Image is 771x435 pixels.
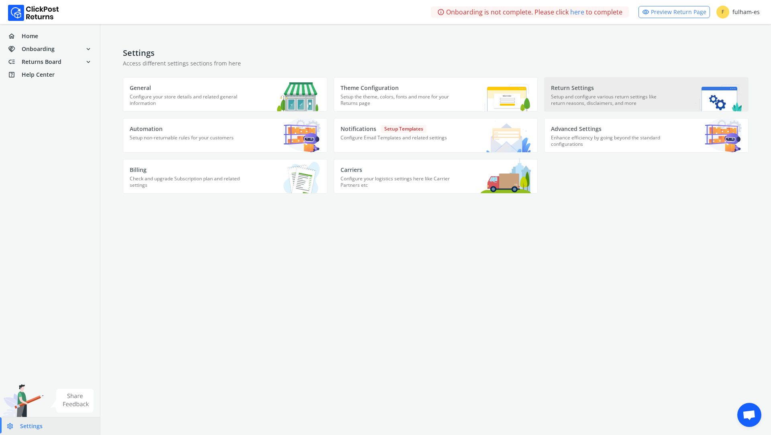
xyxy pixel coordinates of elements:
p: Configure Email Templates and related settings [341,135,455,151]
span: expand_more [85,43,92,55]
p: Setup non-returnable rules for your customers [130,135,244,151]
img: share feedback [50,389,94,413]
p: Return Settings [551,84,665,92]
span: Settings [20,422,43,430]
p: Notifications [341,125,455,133]
span: Home [22,32,38,40]
span: handshake [8,43,22,55]
img: Billing [271,159,320,193]
p: Setup the theme, colors, fonts and more for your Returns page [341,94,455,111]
span: visibility [642,6,649,18]
p: Check and upgrade Subscription plan and related settings [130,176,244,193]
img: Carriers [481,158,531,193]
p: Advanced Settings [551,125,665,133]
img: Automation [284,118,320,152]
img: Return Settings [696,84,742,111]
span: help_center [8,69,22,80]
p: Automation [130,125,244,133]
span: Setup Templates [381,125,426,133]
h4: Settings [123,48,749,58]
p: General [130,84,244,92]
span: Help Center [22,71,55,79]
span: Onboarding [22,45,55,53]
img: Theme Configuration [476,74,531,111]
p: Configure your store details and related general information [130,94,244,111]
a: Open chat [737,403,761,427]
p: Billing [130,166,244,174]
img: Logo [8,5,59,21]
p: Carriers [341,166,455,174]
a: here [570,7,584,17]
p: Setup and configure various return settings like return reasons, disclaimers, and more [551,94,665,111]
p: Enhance efficiency by going beyond the standard configurations [551,135,665,152]
span: home [8,31,22,42]
a: help_centerHelp Center [5,69,95,80]
p: Theme Configuration [341,84,455,92]
div: Onboarding is not complete. Please click to complete [431,6,629,18]
p: Configure your logistics settings here like Carrier Partners etc [341,176,455,193]
a: visibilityPreview Return Page [638,6,710,18]
img: General [277,78,320,111]
span: expand_more [85,56,92,67]
span: info [437,6,445,18]
img: Advanced Settings [705,118,742,152]
div: fulham-es [716,6,760,18]
a: homeHome [5,31,95,42]
span: F [716,6,729,18]
span: Returns Board [22,58,61,66]
span: settings [6,421,20,432]
p: Access different settings sections from here [123,59,749,67]
span: low_priority [8,56,22,67]
img: Notifications [485,121,531,152]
